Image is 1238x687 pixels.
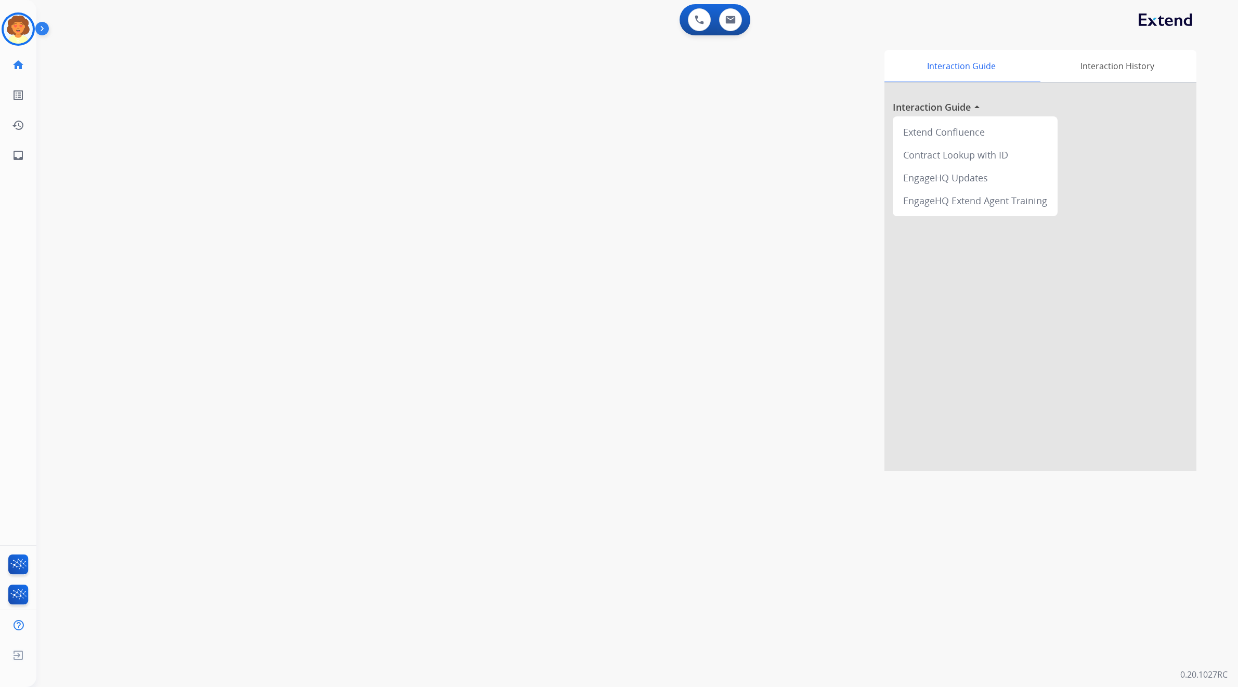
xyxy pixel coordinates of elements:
[897,121,1053,143] div: Extend Confluence
[12,149,24,162] mat-icon: inbox
[4,15,33,44] img: avatar
[12,59,24,71] mat-icon: home
[1038,50,1196,82] div: Interaction History
[884,50,1038,82] div: Interaction Guide
[897,189,1053,212] div: EngageHQ Extend Agent Training
[897,143,1053,166] div: Contract Lookup with ID
[12,89,24,101] mat-icon: list_alt
[897,166,1053,189] div: EngageHQ Updates
[12,119,24,131] mat-icon: history
[1180,668,1228,681] p: 0.20.1027RC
